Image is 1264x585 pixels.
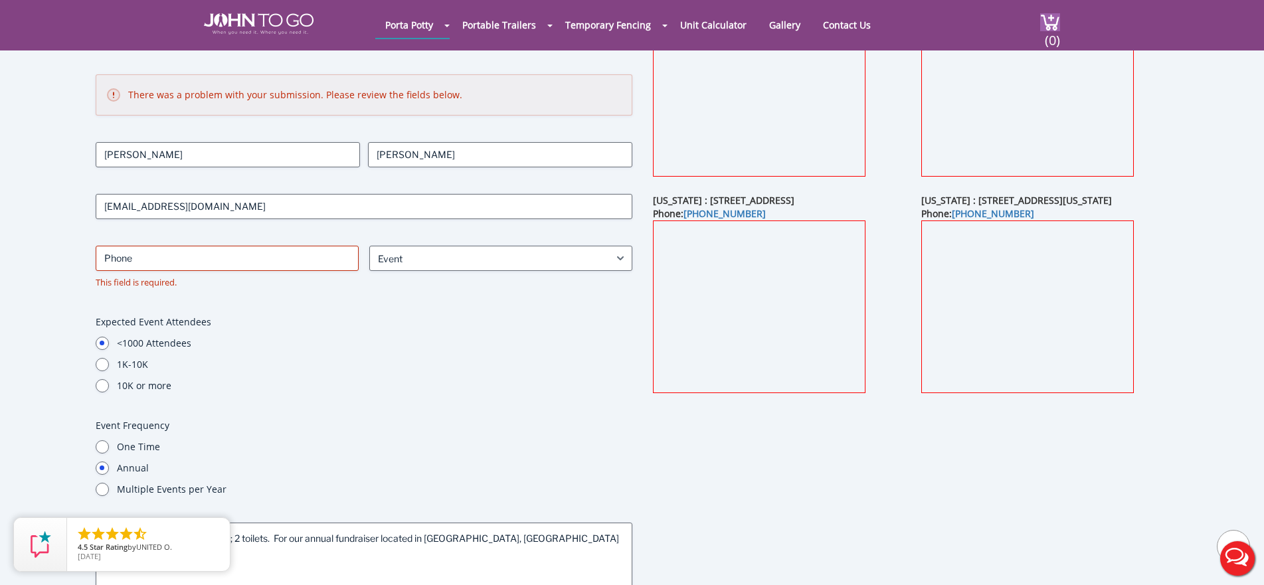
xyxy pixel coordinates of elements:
input: Last Name [368,142,632,167]
input: Phone [96,246,359,271]
b: [US_STATE] : [STREET_ADDRESS] [653,194,794,207]
label: 10K or more [117,379,632,392]
img: cart a [1040,13,1060,31]
label: <1000 Attendees [117,337,632,350]
img: Review Rating [27,531,54,558]
a: [PHONE_NUMBER] [952,207,1034,220]
input: First Name [96,142,360,167]
legend: Event Frequency [96,419,169,432]
legend: Expected Event Attendees [96,315,211,329]
a: Contact Us [813,12,881,38]
div: This field is required. [96,276,359,289]
b: [US_STATE] : [STREET_ADDRESS][US_STATE] [921,194,1112,207]
b: Phone: [653,207,766,220]
h2: There was a problem with your submission. Please review the fields below. [107,88,621,102]
li:  [118,526,134,542]
img: JOHN to go [204,13,314,35]
label: One Time [117,440,632,454]
a: [PHONE_NUMBER] [683,207,766,220]
label: Multiple Events per Year [117,483,632,496]
span: [DATE] [78,551,101,561]
input: Email [96,194,632,219]
label: Annual [117,461,632,475]
a: Unit Calculator [670,12,757,38]
li:  [104,526,120,542]
li:  [76,526,92,542]
li:  [132,526,148,542]
button: Live Chat [1211,532,1264,585]
a: Portable Trailers [452,12,546,38]
span: by [78,543,219,552]
span: UNITED O. [136,542,172,552]
a: Porta Potty [375,12,443,38]
a: Gallery [759,12,810,38]
a: Temporary Fencing [555,12,661,38]
span: 4.5 [78,542,88,552]
span: (0) [1044,21,1060,49]
span: Star Rating [90,542,128,552]
b: Phone: [921,207,1034,220]
li:  [90,526,106,542]
label: 1K-10K [117,358,632,371]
